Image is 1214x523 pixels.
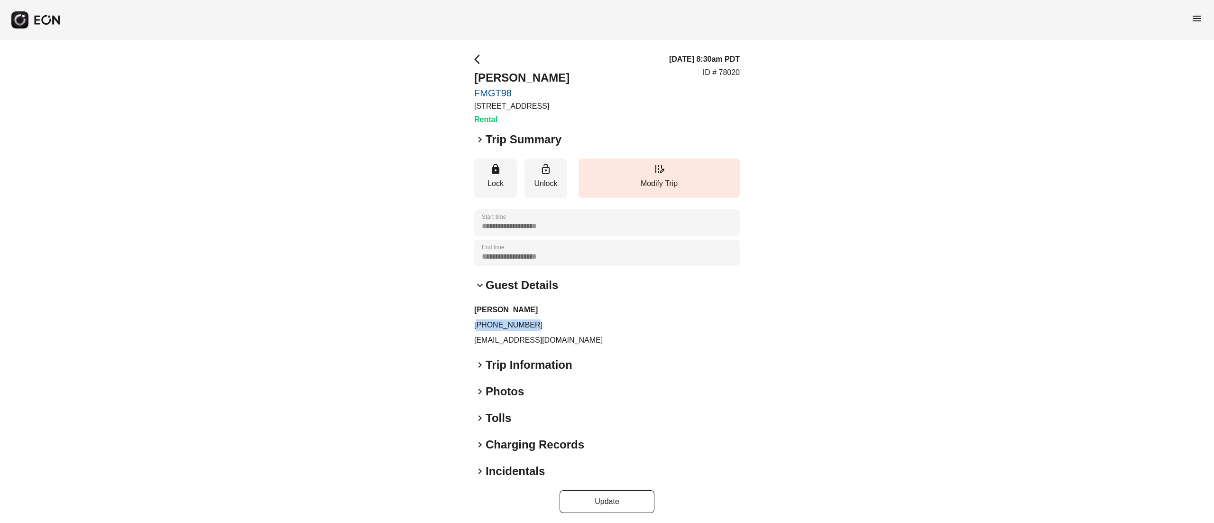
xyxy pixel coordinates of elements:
[486,357,572,373] h2: Trip Information
[653,163,665,175] span: edit_road
[486,132,561,147] h2: Trip Summary
[486,411,511,426] h2: Tolls
[474,304,740,316] h3: [PERSON_NAME]
[474,70,570,85] h2: [PERSON_NAME]
[486,384,524,399] h2: Photos
[486,437,584,452] h2: Charging Records
[579,159,740,198] button: Modify Trip
[474,280,486,291] span: keyboard_arrow_down
[486,464,545,479] h2: Incidentals
[1191,13,1203,24] span: menu
[474,159,517,198] button: Lock
[474,412,486,424] span: keyboard_arrow_right
[669,54,740,65] h3: [DATE] 8:30am PDT
[474,359,486,371] span: keyboard_arrow_right
[474,335,740,346] p: [EMAIL_ADDRESS][DOMAIN_NAME]
[703,67,740,78] p: ID # 78020
[474,54,486,65] span: arrow_back_ios
[474,87,570,99] a: FMGT98
[479,178,512,189] p: Lock
[560,490,654,513] button: Update
[529,178,562,189] p: Unlock
[524,159,567,198] button: Unlock
[474,114,570,125] h3: Rental
[474,101,570,112] p: [STREET_ADDRESS]
[490,163,501,175] span: lock
[486,278,558,293] h2: Guest Details
[540,163,552,175] span: lock_open
[474,466,486,477] span: keyboard_arrow_right
[474,386,486,397] span: keyboard_arrow_right
[583,178,735,189] p: Modify Trip
[474,439,486,450] span: keyboard_arrow_right
[474,134,486,145] span: keyboard_arrow_right
[474,319,740,331] p: [PHONE_NUMBER]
